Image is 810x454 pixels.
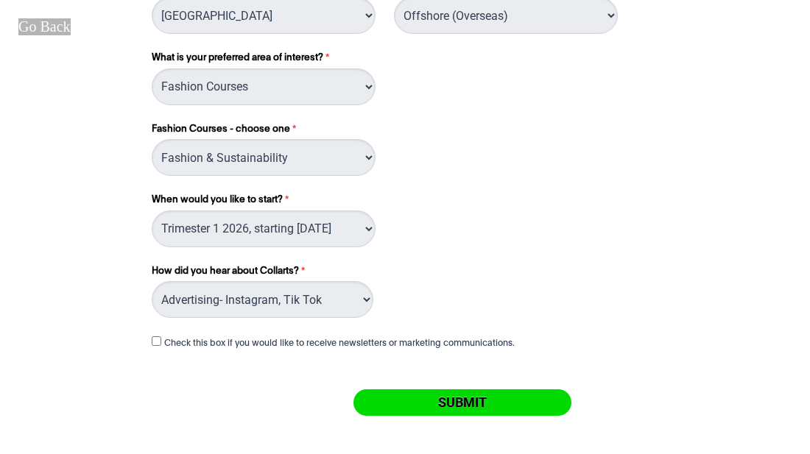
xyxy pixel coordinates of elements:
[152,210,376,247] select: When would you like to start?
[152,51,379,68] label: What is your preferred area of interest?
[353,389,571,416] input: Submit
[152,193,379,210] label: When would you like to start?
[164,338,515,349] label: Check this box if you would like to receive newsletters or marketing communications.
[18,18,71,35] div: Go Back
[152,139,376,176] select: Fashion Courses - choose one
[152,281,373,318] select: How did you hear about Collarts?
[152,122,379,140] label: Fashion Courses - choose one
[152,68,376,105] select: What is your preferred area of interest?
[152,264,309,282] label: How did you hear about Collarts?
